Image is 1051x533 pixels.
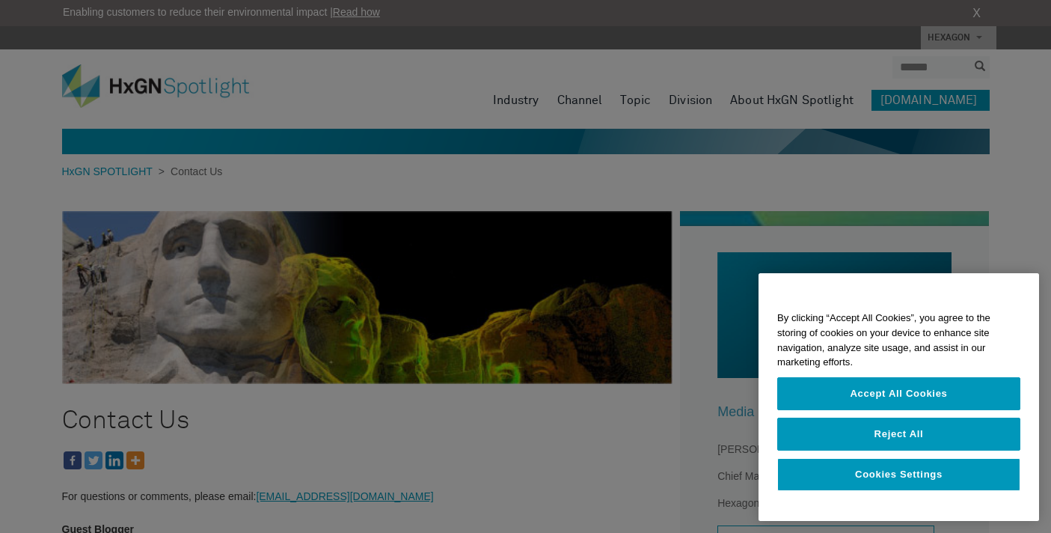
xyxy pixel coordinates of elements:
[777,377,1020,410] button: Accept All Cookies
[759,273,1039,521] div: Privacy
[759,303,1039,377] div: By clicking “Accept All Cookies”, you agree to the storing of cookies on your device to enhance s...
[777,418,1020,451] button: Reject All
[759,273,1039,521] div: Cookie banner
[777,458,1020,491] button: Cookies Settings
